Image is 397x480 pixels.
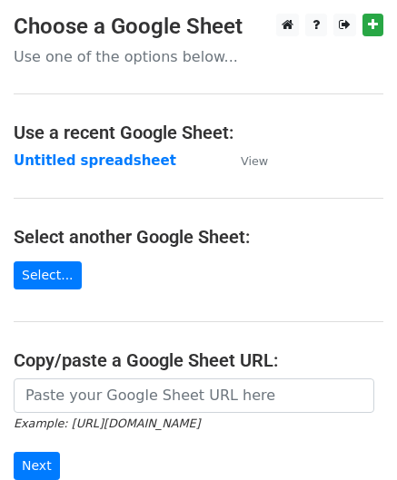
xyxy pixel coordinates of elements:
h4: Use a recent Google Sheet: [14,122,383,143]
small: View [241,154,268,168]
h3: Choose a Google Sheet [14,14,383,40]
a: Untitled spreadsheet [14,152,176,169]
a: Select... [14,261,82,289]
h4: Select another Google Sheet: [14,226,383,248]
p: Use one of the options below... [14,47,383,66]
a: View [223,152,268,169]
input: Next [14,452,60,480]
small: Example: [URL][DOMAIN_NAME] [14,416,200,430]
h4: Copy/paste a Google Sheet URL: [14,349,383,371]
input: Paste your Google Sheet URL here [14,378,374,413]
